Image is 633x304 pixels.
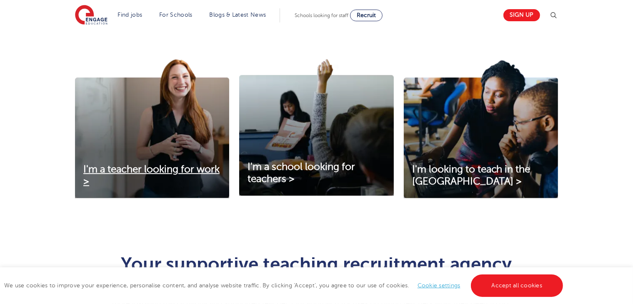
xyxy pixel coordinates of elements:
a: Accept all cookies [471,274,563,297]
img: I'm a school looking for teachers [239,59,393,196]
h1: Your supportive teaching recruitment agency [112,255,521,273]
span: We use cookies to improve your experience, personalise content, and analyse website traffic. By c... [4,282,565,289]
a: For Schools [159,12,192,18]
span: Recruit [357,12,376,18]
img: I'm a teacher looking for work [75,59,229,198]
span: Schools looking for staff [295,12,348,18]
a: Recruit [350,10,383,21]
a: I'm looking to teach in the [GEOGRAPHIC_DATA] > [404,164,558,188]
img: I'm looking to teach in the UK [404,59,558,198]
a: I'm a teacher looking for work > [75,164,229,188]
a: Find jobs [118,12,143,18]
a: I'm a school looking for teachers > [239,161,393,185]
span: I'm a teacher looking for work > [83,164,220,187]
img: Engage Education [75,5,108,26]
a: Cookie settings [418,282,460,289]
a: Sign up [503,9,540,21]
a: Blogs & Latest News [210,12,266,18]
span: I'm a school looking for teachers > [248,161,355,184]
span: I'm looking to teach in the [GEOGRAPHIC_DATA] > [412,164,530,187]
